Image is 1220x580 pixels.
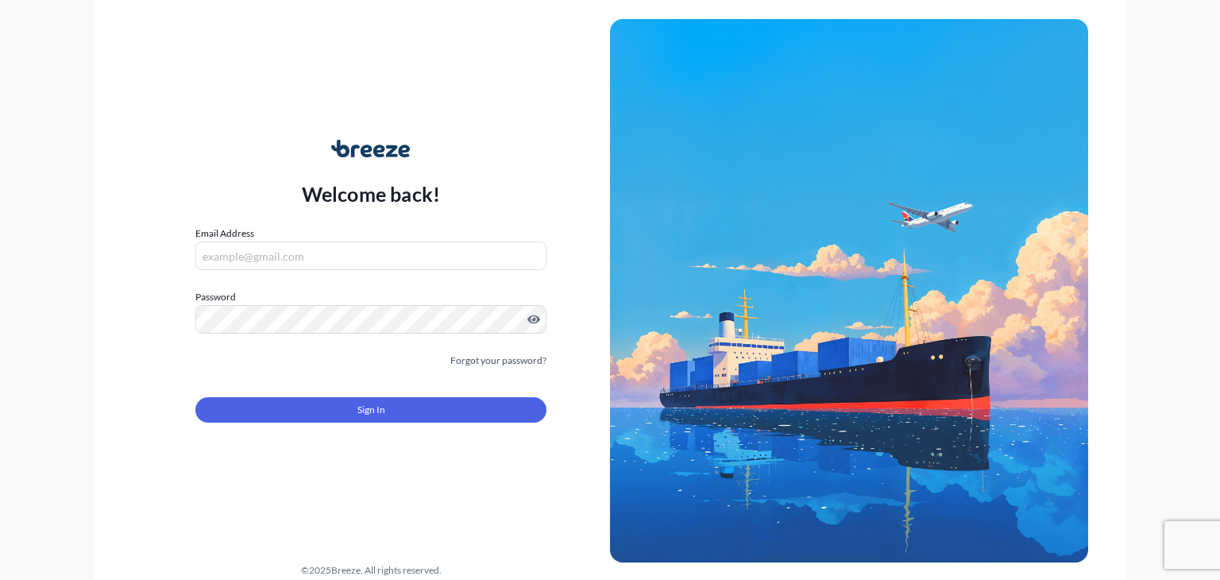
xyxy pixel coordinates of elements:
a: Forgot your password? [450,353,546,369]
label: Email Address [195,226,254,242]
button: Sign In [195,397,546,423]
button: Show password [527,313,540,326]
input: example@gmail.com [195,242,546,270]
img: Ship illustration [610,19,1088,563]
div: © 2025 Breeze. All rights reserved. [132,563,610,578]
label: Password [195,289,546,305]
span: Sign In [357,402,385,418]
p: Welcome back! [302,181,441,207]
